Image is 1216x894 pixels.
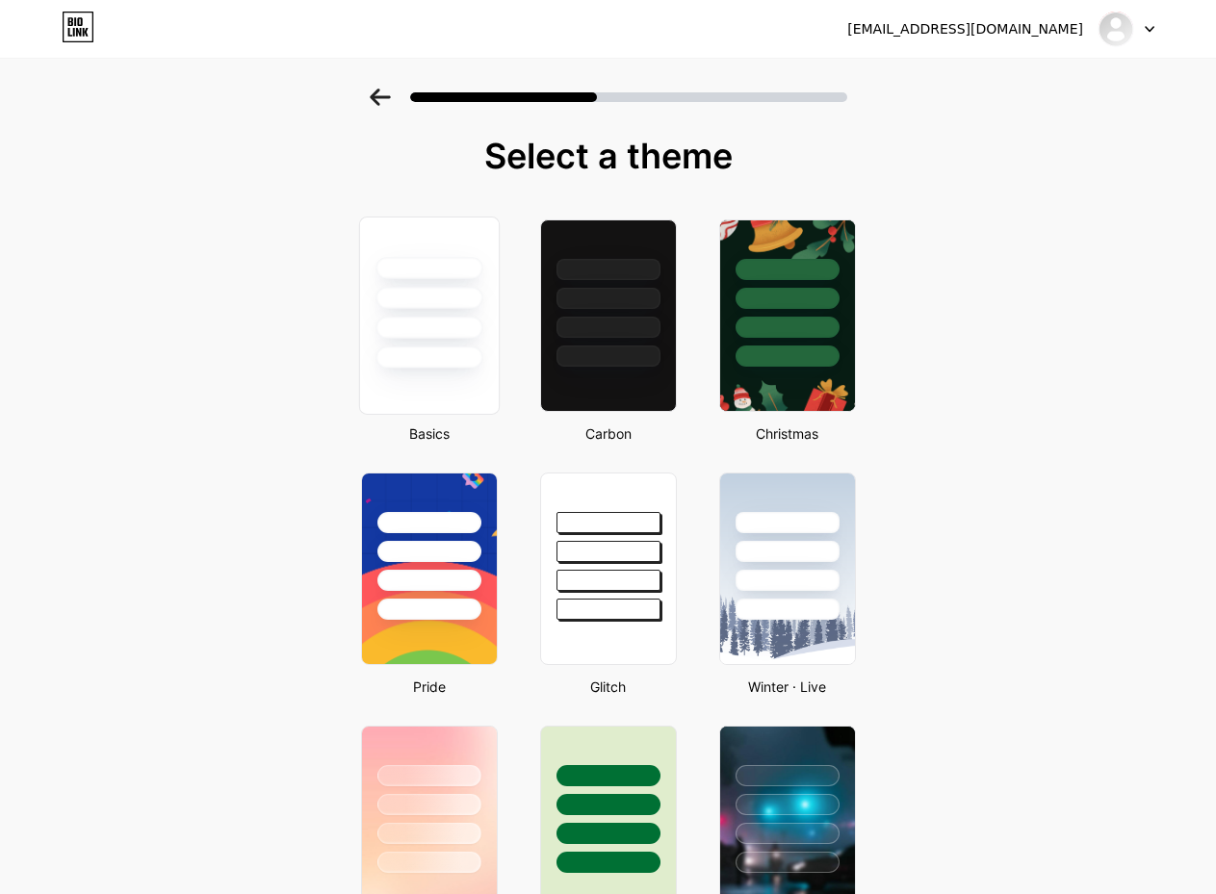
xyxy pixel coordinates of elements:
div: [EMAIL_ADDRESS][DOMAIN_NAME] [847,19,1083,39]
img: lemonlaw lawyers [1098,11,1134,47]
div: Basics [355,423,504,444]
div: Winter · Live [713,677,862,697]
div: Christmas [713,423,862,444]
div: Select a theme [353,137,864,175]
div: Glitch [534,677,683,697]
div: Pride [355,677,504,697]
div: Carbon [534,423,683,444]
